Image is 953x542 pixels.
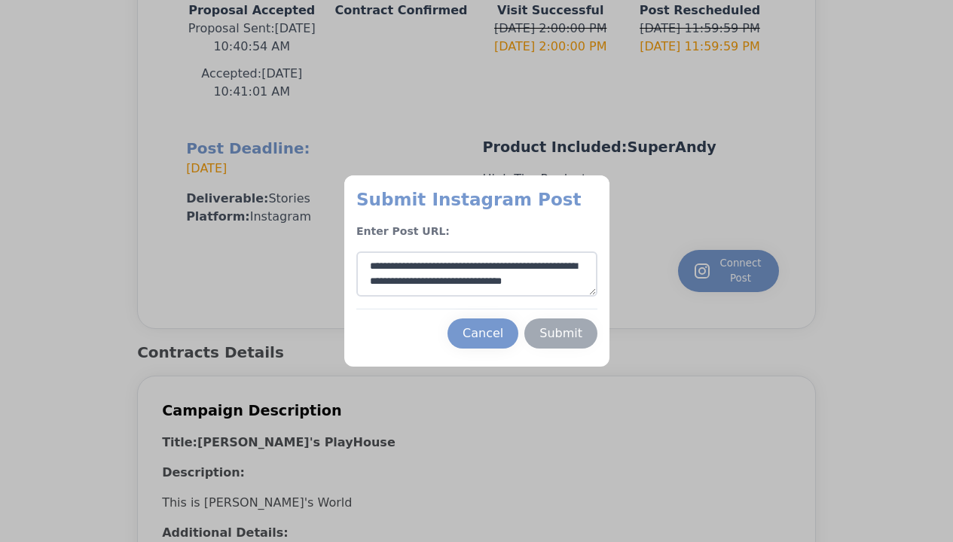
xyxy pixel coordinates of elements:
p: Submit Instagram Post [356,187,597,212]
button: Submit [524,318,597,349]
div: Cancel [463,324,503,343]
button: Cancel [447,318,518,349]
div: Submit [539,324,582,343]
h4: Enter Post URL: [356,224,597,239]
